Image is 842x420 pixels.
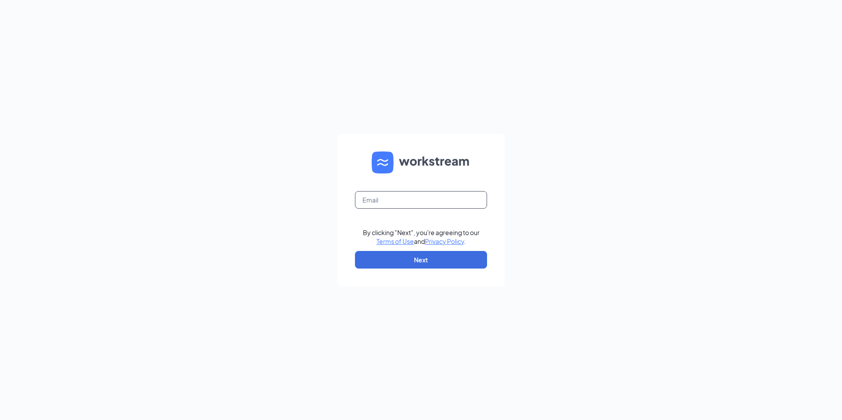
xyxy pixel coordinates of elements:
div: By clicking "Next", you're agreeing to our and . [363,228,480,246]
input: Email [355,191,487,209]
a: Terms of Use [377,237,414,245]
img: WS logo and Workstream text [372,151,470,173]
a: Privacy Policy [425,237,464,245]
button: Next [355,251,487,269]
